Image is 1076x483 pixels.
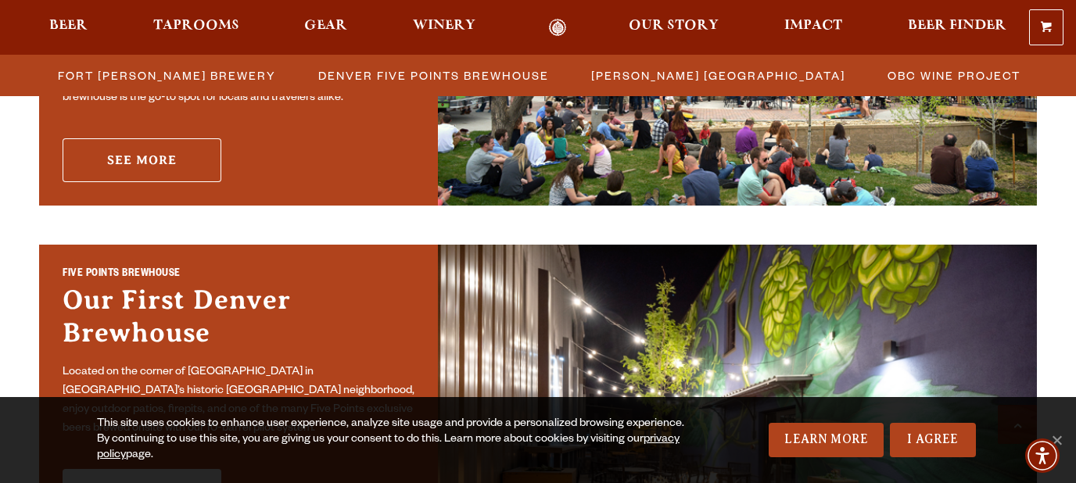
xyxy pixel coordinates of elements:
a: Winery [403,19,486,37]
a: Our Story [619,19,729,37]
a: Beer [39,19,98,37]
a: Learn More [769,423,884,457]
a: Impact [774,19,852,37]
a: Taprooms [143,19,249,37]
span: Our Story [629,20,719,32]
p: Located on the corner of [GEOGRAPHIC_DATA] in [GEOGRAPHIC_DATA]’s historic [GEOGRAPHIC_DATA] neig... [63,363,414,438]
div: Accessibility Menu [1025,438,1060,473]
span: Denver Five Points Brewhouse [318,64,549,87]
a: Gear [294,19,357,37]
a: privacy policy [97,434,680,462]
a: Denver Five Points Brewhouse [309,64,557,87]
a: Odell Home [528,19,586,37]
span: Beer [49,20,88,32]
h2: Five Points Brewhouse [63,267,414,284]
span: OBC Wine Project [888,64,1020,87]
span: [PERSON_NAME] [GEOGRAPHIC_DATA] [591,64,845,87]
span: Taprooms [153,20,239,32]
span: Gear [304,20,347,32]
h3: Our First Denver Brewhouse [63,284,414,357]
a: OBC Wine Project [878,64,1028,87]
span: Impact [784,20,842,32]
div: This site uses cookies to enhance user experience, analyze site usage and provide a personalized ... [97,417,696,463]
a: I Agree [890,423,976,457]
a: [PERSON_NAME] [GEOGRAPHIC_DATA] [582,64,853,87]
a: Fort [PERSON_NAME] Brewery [48,64,284,87]
a: See More [63,138,221,182]
a: Beer Finder [898,19,1017,37]
span: Fort [PERSON_NAME] Brewery [58,64,276,87]
span: Winery [413,20,475,32]
span: Beer Finder [908,20,1006,32]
